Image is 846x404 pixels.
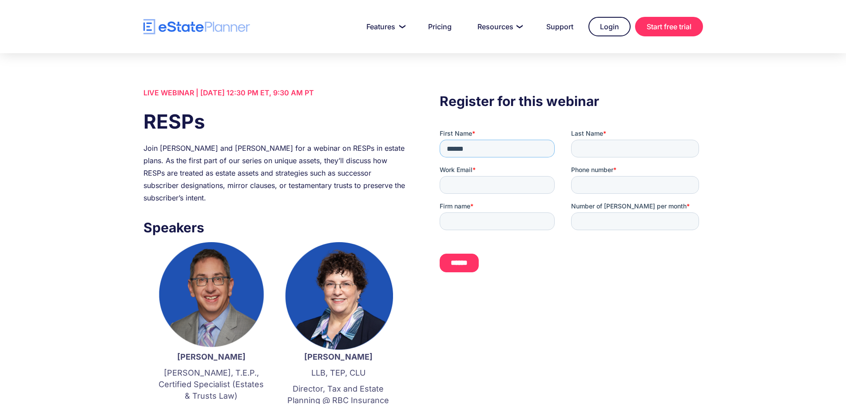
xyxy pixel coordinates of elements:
[284,367,393,379] p: LLB, TEP, CLU
[440,91,703,111] h3: Register for this webinar
[143,19,250,35] a: home
[467,18,531,35] a: Resources
[304,352,373,361] strong: [PERSON_NAME]
[588,17,631,36] a: Login
[143,217,406,238] h3: Speakers
[440,129,703,288] iframe: Form 0
[356,18,413,35] a: Features
[417,18,462,35] a: Pricing
[536,18,584,35] a: Support
[157,367,266,402] p: [PERSON_NAME], T.E.P., Certified Specialist (Estates & Trusts Law)
[143,108,406,135] h1: RESPs
[635,17,703,36] a: Start free trial
[143,86,406,99] div: LIVE WEBINAR | [DATE] 12:30 PM ET, 9:30 AM PT
[177,352,246,361] strong: [PERSON_NAME]
[143,142,406,204] div: Join [PERSON_NAME] and [PERSON_NAME] for a webinar on RESPs in estate plans. As the first part of...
